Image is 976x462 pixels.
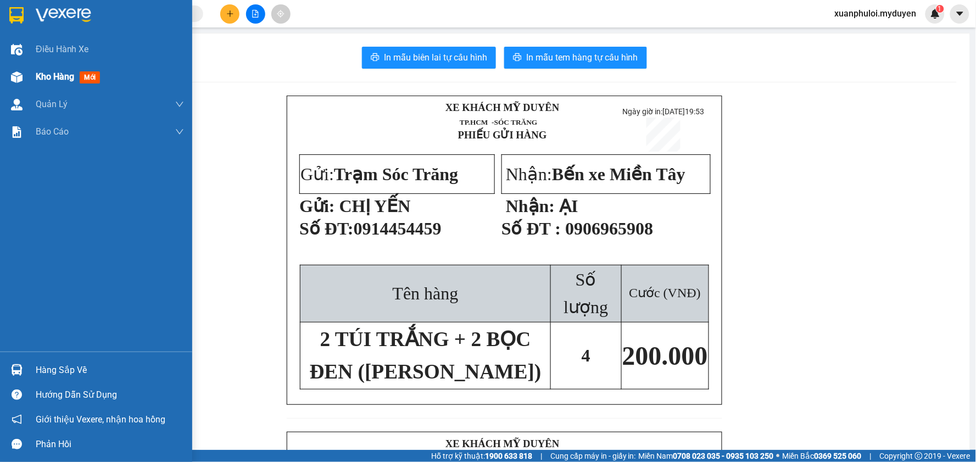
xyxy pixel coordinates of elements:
[11,364,23,376] img: warehouse-icon
[36,436,184,453] div: Phản hồi
[104,10,219,22] strong: XE KHÁCH MỸ DUYÊN
[36,71,74,82] span: Kho hàng
[506,196,555,216] strong: Nhận:
[246,4,265,24] button: file-add
[384,51,487,64] span: In mẫu biên lai tự cấu hình
[310,328,542,383] span: 2 TÚI TRẮNG + 2 BỌC ĐEN ([PERSON_NAME])
[36,387,184,403] div: Hướng dẫn sử dụng
[431,450,532,462] span: Hỗ trợ kỹ thuật:
[445,438,560,449] strong: XE KHÁCH MỸ DUYÊN
[36,125,69,138] span: Báo cáo
[300,164,458,184] span: Gửi:
[506,164,685,184] span: Nhận:
[662,107,704,116] span: [DATE]
[930,9,940,19] img: icon-new-feature
[915,452,923,460] span: copyright
[622,341,708,370] span: 200.000
[955,9,965,19] span: caret-down
[540,450,542,462] span: |
[271,4,291,24] button: aim
[11,99,23,110] img: warehouse-icon
[870,450,872,462] span: |
[226,10,234,18] span: plus
[117,38,206,49] strong: PHIẾU GỬI HÀNG
[339,196,411,216] span: CHỊ YẾN
[80,71,100,84] span: mới
[354,219,442,238] span: 0914454459
[564,270,608,317] span: Số lượng
[938,5,942,13] span: 1
[559,196,578,216] span: ẠI
[460,118,537,126] span: TP.HCM -SÓC TRĂNG
[371,53,380,63] span: printer
[299,219,354,238] span: Số ĐT:
[615,107,712,116] p: Ngày giờ in:
[445,102,560,113] strong: XE KHÁCH MỸ DUYÊN
[299,196,334,216] strong: Gửi:
[936,5,944,13] sup: 1
[504,47,647,69] button: printerIn mẫu tem hàng tự cấu hình
[12,439,22,449] span: message
[526,51,638,64] span: In mẫu tem hàng tự cấu hình
[777,454,780,458] span: ⚪️
[12,389,22,400] span: question-circle
[685,107,704,116] span: 19:53
[36,362,184,378] div: Hàng sắp về
[639,450,774,462] span: Miền Nam
[277,10,285,18] span: aim
[673,452,774,460] strong: 0708 023 035 - 0935 103 250
[36,413,165,426] span: Giới thiệu Vexere, nhận hoa hồng
[12,414,22,425] span: notification
[513,53,522,63] span: printer
[11,126,23,138] img: solution-icon
[582,346,590,365] span: 4
[362,47,496,69] button: printerIn mẫu biên lai tự cấu hình
[11,71,23,83] img: warehouse-icon
[9,7,24,24] img: logo-vxr
[458,129,547,141] strong: PHIẾU GỬI HÀNG
[36,42,89,56] span: Điều hành xe
[393,283,459,303] span: Tên hàng
[565,219,653,238] span: 0906965908
[501,219,561,238] strong: Số ĐT :
[11,44,23,55] img: warehouse-icon
[12,68,120,108] span: Gửi:
[826,7,925,20] span: xuanphuloi.myduyen
[629,286,701,300] span: Cước (VNĐ)
[220,4,239,24] button: plus
[175,127,184,136] span: down
[950,4,969,24] button: caret-down
[252,10,259,18] span: file-add
[783,450,862,462] span: Miền Bắc
[119,27,196,35] span: TP.HCM -SÓC TRĂNG
[815,452,862,460] strong: 0369 525 060
[550,450,636,462] span: Cung cấp máy in - giấy in:
[12,68,120,108] span: Trạm Sóc Trăng
[485,452,532,460] strong: 1900 633 818
[36,97,68,111] span: Quản Lý
[334,164,458,184] span: Trạm Sóc Trăng
[552,164,685,184] span: Bến xe Miền Tây
[175,100,184,109] span: down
